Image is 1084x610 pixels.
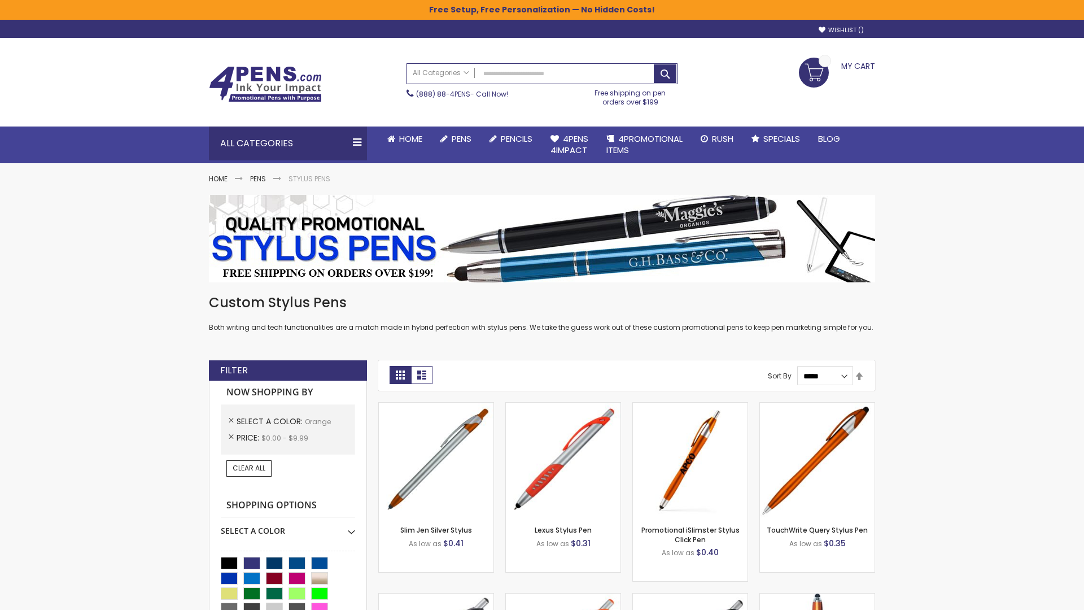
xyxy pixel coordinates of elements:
[696,547,719,558] span: $0.40
[767,525,868,535] a: TouchWrite Query Stylus Pen
[535,525,592,535] a: Lexus Stylus Pen
[506,402,620,412] a: Lexus Stylus Pen-Orange
[226,460,272,476] a: Clear All
[633,402,748,412] a: Promotional iSlimster Stylus Click Pen-Orange
[506,403,620,517] img: Lexus Stylus Pen-Orange
[416,89,508,99] span: - Call Now!
[250,174,266,184] a: Pens
[536,539,569,548] span: As low as
[452,133,471,145] span: Pens
[379,403,493,517] img: Slim Jen Silver Stylus-Orange
[633,593,748,603] a: Lexus Metallic Stylus Pen-Orange
[760,593,875,603] a: TouchWrite Command Stylus Pen-Orange
[221,381,355,404] strong: Now Shopping by
[390,366,411,384] strong: Grid
[480,127,541,151] a: Pencils
[209,195,875,282] img: Stylus Pens
[742,127,809,151] a: Specials
[818,133,840,145] span: Blog
[824,538,846,549] span: $0.35
[641,525,740,544] a: Promotional iSlimster Stylus Click Pen
[583,84,678,107] div: Free shipping on pen orders over $199
[221,517,355,537] div: Select A Color
[237,432,261,443] span: Price
[407,64,475,82] a: All Categories
[413,68,469,77] span: All Categories
[379,593,493,603] a: Boston Stylus Pen-Orange
[606,133,683,156] span: 4PROMOTIONAL ITEMS
[431,127,480,151] a: Pens
[209,174,228,184] a: Home
[541,127,597,163] a: 4Pens4impact
[220,364,248,377] strong: Filter
[571,538,591,549] span: $0.31
[809,127,849,151] a: Blog
[261,433,308,443] span: $0.00 - $9.99
[597,127,692,163] a: 4PROMOTIONALITEMS
[209,127,367,160] div: All Categories
[416,89,470,99] a: (888) 88-4PENS
[305,417,331,426] span: Orange
[237,416,305,427] span: Select A Color
[760,402,875,412] a: TouchWrite Query Stylus Pen-Orange
[289,174,330,184] strong: Stylus Pens
[760,403,875,517] img: TouchWrite Query Stylus Pen-Orange
[789,539,822,548] span: As low as
[763,133,800,145] span: Specials
[501,133,532,145] span: Pencils
[233,463,265,473] span: Clear All
[633,403,748,517] img: Promotional iSlimster Stylus Click Pen-Orange
[399,133,422,145] span: Home
[379,402,493,412] a: Slim Jen Silver Stylus-Orange
[692,127,742,151] a: Rush
[443,538,464,549] span: $0.41
[209,66,322,102] img: 4Pens Custom Pens and Promotional Products
[209,294,875,312] h1: Custom Stylus Pens
[768,371,792,381] label: Sort By
[506,593,620,603] a: Boston Silver Stylus Pen-Orange
[409,539,442,548] span: As low as
[662,548,694,557] span: As low as
[712,133,733,145] span: Rush
[819,26,864,34] a: Wishlist
[209,294,875,333] div: Both writing and tech functionalities are a match made in hybrid perfection with stylus pens. We ...
[221,494,355,518] strong: Shopping Options
[378,127,431,151] a: Home
[550,133,588,156] span: 4Pens 4impact
[400,525,472,535] a: Slim Jen Silver Stylus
